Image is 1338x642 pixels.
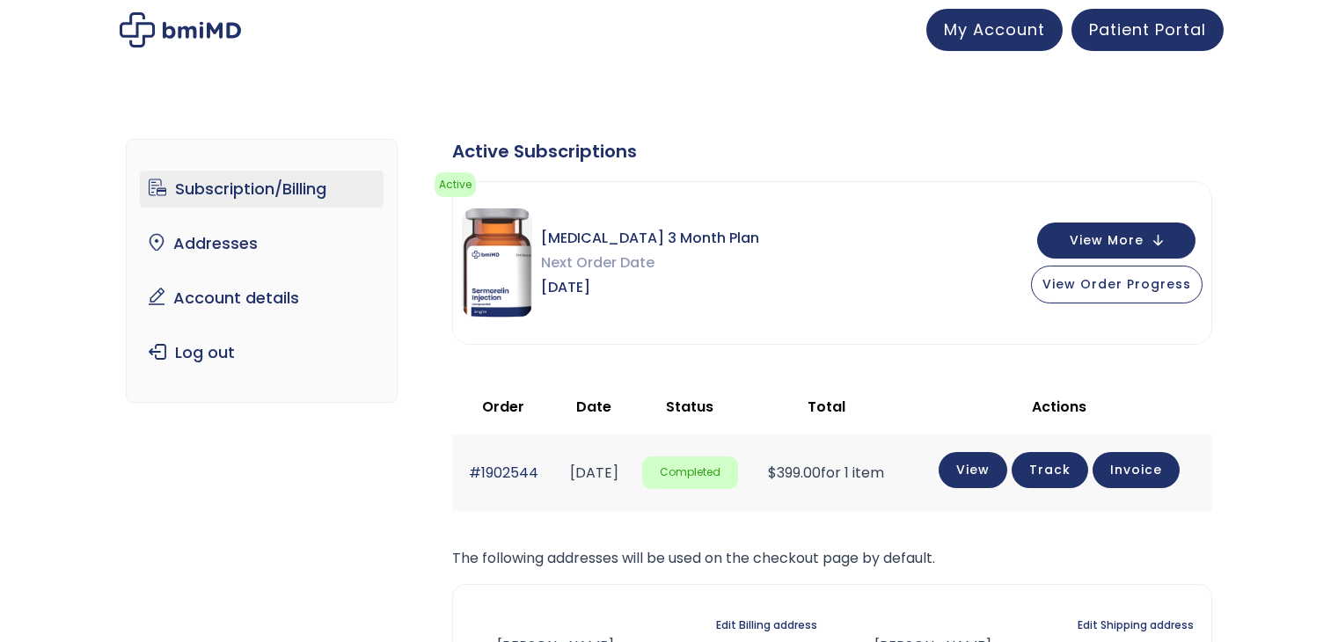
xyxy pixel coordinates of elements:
span: [DATE] [541,275,759,300]
a: Edit Billing address [716,613,817,638]
td: for 1 item [747,434,905,511]
nav: Account pages [126,139,398,403]
a: Log out [140,334,384,371]
a: Addresses [140,225,384,262]
span: Order [482,397,524,417]
a: Track [1012,452,1088,488]
span: View Order Progress [1042,275,1191,293]
span: Patient Portal [1089,18,1206,40]
span: Total [808,397,845,417]
a: #1902544 [469,463,538,483]
span: [MEDICAL_DATA] 3 Month Plan [541,226,759,251]
span: Active [435,172,476,197]
span: Date [576,397,611,417]
span: Next Order Date [541,251,759,275]
button: View Order Progress [1031,266,1203,303]
span: View More [1070,235,1144,246]
span: My Account [944,18,1045,40]
span: $ [768,463,777,483]
time: [DATE] [570,463,618,483]
img: Sermorelin 3 Month Plan [462,208,532,317]
button: View More [1037,223,1195,259]
a: My Account [926,9,1063,51]
img: My account [120,12,241,47]
p: The following addresses will be used on the checkout page by default. [452,546,1212,571]
div: Active Subscriptions [452,139,1212,164]
a: View [939,452,1007,488]
span: Actions [1032,397,1086,417]
a: Patient Portal [1071,9,1224,51]
a: Edit Shipping address [1078,613,1194,638]
span: Completed [642,456,738,489]
span: Status [666,397,713,417]
a: Subscription/Billing [140,171,384,208]
span: 399.00 [768,463,821,483]
a: Invoice [1093,452,1180,488]
a: Account details [140,280,384,317]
